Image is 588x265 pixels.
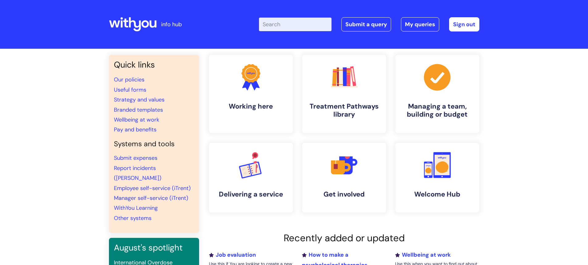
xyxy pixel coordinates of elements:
[401,17,439,31] a: My queries
[114,194,188,202] a: Manager self-service (iTrent)
[341,17,391,31] a: Submit a query
[161,19,182,29] p: info hub
[114,126,156,133] a: Pay and benefits
[114,96,165,103] a: Strategy and values
[209,143,293,213] a: Delivering a service
[114,106,163,114] a: Branded templates
[307,190,381,198] h4: Get involved
[209,55,293,133] a: Working here
[214,190,288,198] h4: Delivering a service
[114,154,157,162] a: Submit expenses
[114,243,194,253] h3: August's spotlight
[114,164,161,182] a: Report incidents ([PERSON_NAME])
[114,86,146,93] a: Useful forms
[114,116,159,123] a: Wellbeing at work
[395,251,451,259] a: Wellbeing at work
[307,102,381,119] h4: Treatment Pathways library
[302,55,386,133] a: Treatment Pathways library
[259,18,332,31] input: Search
[400,102,474,119] h4: Managing a team, building or budget
[302,143,386,213] a: Get involved
[114,76,144,83] a: Our policies
[114,214,152,222] a: Other systems
[114,140,194,148] h4: Systems and tools
[400,190,474,198] h4: Welcome Hub
[114,60,194,70] h3: Quick links
[114,204,158,212] a: WithYou Learning
[395,143,479,213] a: Welcome Hub
[209,232,479,244] h2: Recently added or updated
[209,251,256,259] a: Job evaluation
[259,17,479,31] div: | -
[214,102,288,110] h4: Working here
[395,55,479,133] a: Managing a team, building or budget
[449,17,479,31] a: Sign out
[114,184,191,192] a: Employee self-service (iTrent)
